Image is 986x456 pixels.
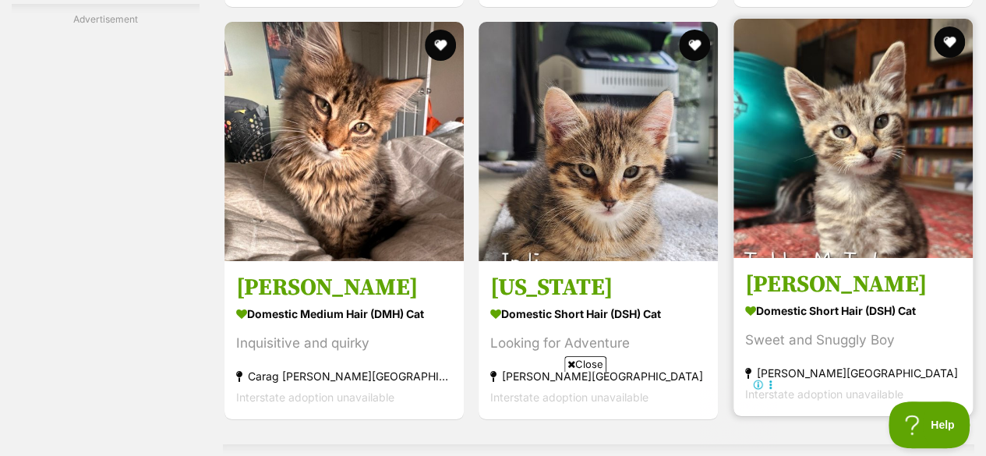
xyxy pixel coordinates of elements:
img: Meg Mac - Domestic Medium Hair (DMH) Cat [224,22,464,261]
strong: [PERSON_NAME][GEOGRAPHIC_DATA] [490,366,706,387]
strong: [PERSON_NAME][GEOGRAPHIC_DATA] [745,362,961,384]
button: favourite [934,27,965,58]
iframe: Help Scout Beacon - Open [889,401,970,448]
img: Indiana - Domestic Short Hair (DSH) Cat [479,22,718,261]
div: Inquisitive and quirky [236,333,452,354]
img: Tabby McTat - Domestic Short Hair (DSH) Cat [733,19,973,258]
span: Close [564,356,606,372]
strong: Domestic Short Hair (DSH) Cat [745,299,961,322]
h3: [PERSON_NAME] [745,270,961,299]
a: [PERSON_NAME] Domestic Short Hair (DSH) Cat Sweet and Snuggly Boy [PERSON_NAME][GEOGRAPHIC_DATA] ... [733,258,973,416]
strong: Domestic Medium Hair (DMH) Cat [236,302,452,325]
a: [PERSON_NAME] Domestic Medium Hair (DMH) Cat Inquisitive and quirky Carag [PERSON_NAME][GEOGRAPHI... [224,261,464,419]
h3: [US_STATE] [490,273,706,302]
button: favourite [680,30,711,61]
div: Sweet and Snuggly Boy [745,330,961,351]
button: favourite [425,30,456,61]
strong: Domestic Short Hair (DSH) Cat [490,302,706,325]
span: Interstate adoption unavailable [745,387,903,401]
iframe: Advertisement [210,378,777,448]
h3: [PERSON_NAME] [236,273,452,302]
a: [US_STATE] Domestic Short Hair (DSH) Cat Looking for Adventure [PERSON_NAME][GEOGRAPHIC_DATA] Int... [479,261,718,419]
strong: Carag [PERSON_NAME][GEOGRAPHIC_DATA] [236,366,452,387]
div: Looking for Adventure [490,333,706,354]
